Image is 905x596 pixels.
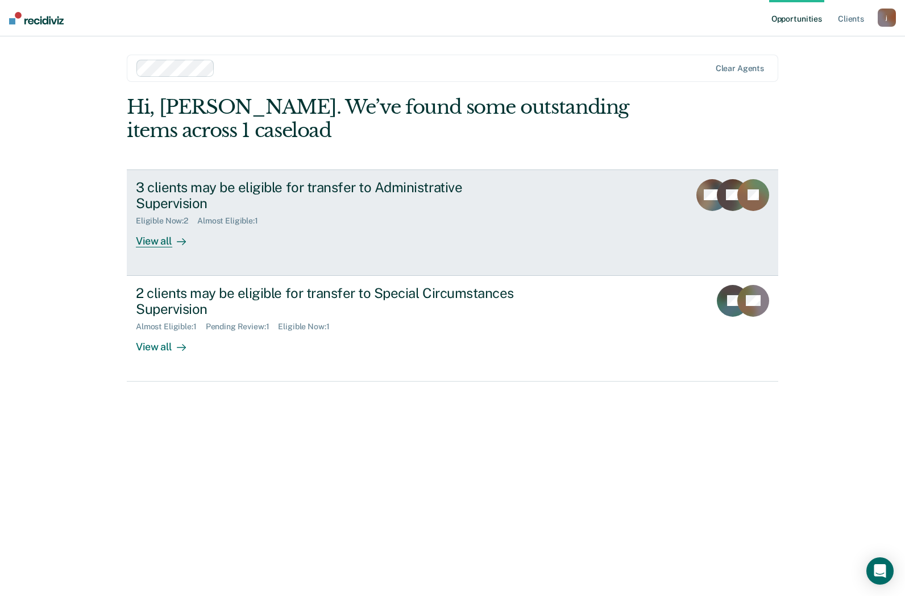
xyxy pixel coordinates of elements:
div: Clear agents [716,64,764,73]
div: Almost Eligible : 1 [197,216,267,226]
a: 2 clients may be eligible for transfer to Special Circumstances SupervisionAlmost Eligible:1Pendi... [127,276,778,382]
div: Open Intercom Messenger [866,557,894,585]
div: 2 clients may be eligible for transfer to Special Circumstances Supervision [136,285,535,318]
div: Eligible Now : 1 [278,322,338,332]
div: Hi, [PERSON_NAME]. We’ve found some outstanding items across 1 caseload [127,96,648,142]
div: View all [136,226,200,248]
div: Almost Eligible : 1 [136,322,206,332]
img: Recidiviz [9,12,64,24]
div: 3 clients may be eligible for transfer to Administrative Supervision [136,179,535,212]
a: 3 clients may be eligible for transfer to Administrative SupervisionEligible Now:2Almost Eligible... [127,169,778,276]
div: Eligible Now : 2 [136,216,197,226]
div: Pending Review : 1 [206,322,279,332]
button: j [878,9,896,27]
div: View all [136,332,200,354]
